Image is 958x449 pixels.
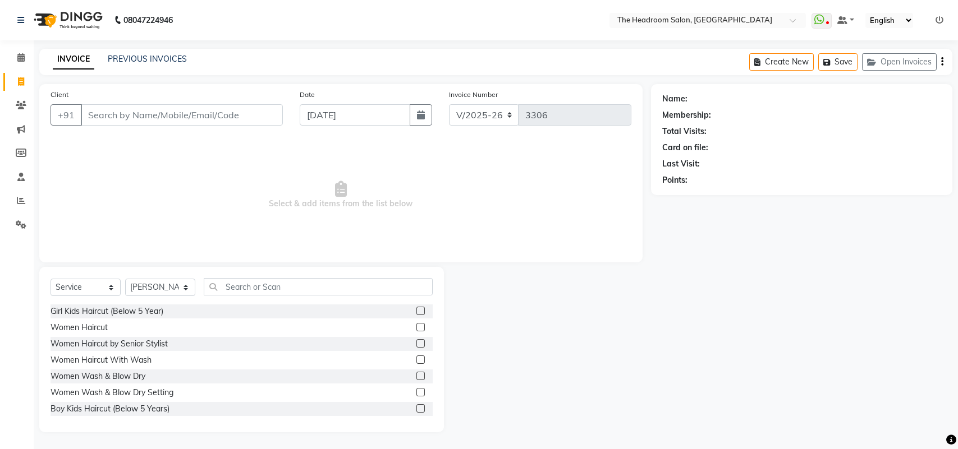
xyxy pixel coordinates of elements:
label: Date [300,90,315,100]
button: Open Invoices [862,53,937,71]
input: Search by Name/Mobile/Email/Code [81,104,283,126]
div: Women Wash & Blow Dry Setting [51,387,173,399]
span: Select & add items from the list below [51,139,631,251]
button: Save [818,53,858,71]
div: Card on file: [662,142,708,154]
b: 08047224946 [123,4,173,36]
div: Membership: [662,109,711,121]
button: Create New [749,53,814,71]
a: PREVIOUS INVOICES [108,54,187,64]
div: Name: [662,93,687,105]
div: Points: [662,174,687,186]
div: Boy Kids Haircut (Below 5 Years) [51,403,169,415]
label: Client [51,90,68,100]
div: Women Haircut [51,322,108,334]
input: Search or Scan [204,278,433,295]
div: Girl Kids Haircut (Below 5 Year) [51,305,163,317]
img: logo [29,4,106,36]
div: Women Wash & Blow Dry [51,371,145,382]
div: Women Haircut With Wash [51,354,152,366]
div: Total Visits: [662,126,707,137]
a: INVOICE [53,49,94,70]
label: Invoice Number [449,90,498,100]
div: Last Visit: [662,158,700,170]
div: Women Haircut by Senior Stylist [51,338,168,350]
button: +91 [51,104,82,126]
